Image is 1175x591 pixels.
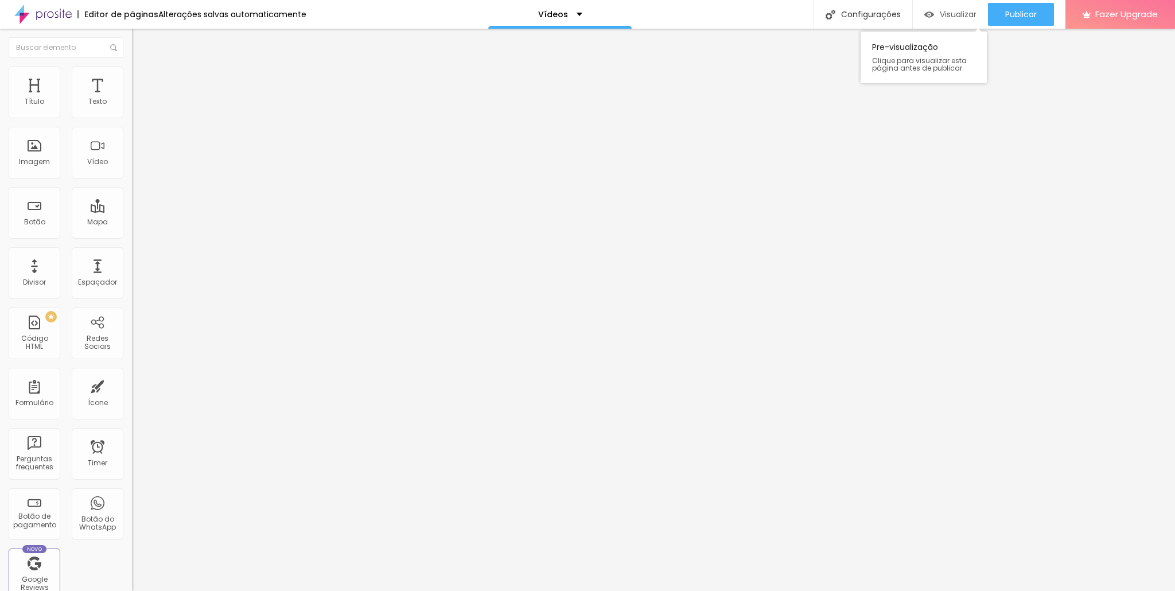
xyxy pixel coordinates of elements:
iframe: Editor [132,29,1175,591]
div: Mapa [87,218,108,226]
img: Icone [826,10,835,20]
div: Formulário [15,399,53,407]
button: Publicar [988,3,1054,26]
span: Clique para visualizar esta página antes de publicar. [872,57,975,72]
div: Redes Sociais [75,335,120,351]
div: Alterações salvas automaticamente [158,10,306,18]
div: Código HTML [11,335,57,351]
div: Editor de páginas [77,10,158,18]
div: Pre-visualização [861,32,987,83]
div: Ícone [88,399,108,407]
div: Espaçador [78,278,117,286]
div: Novo [22,545,47,553]
div: Perguntas frequentes [11,455,57,472]
button: Visualizar [913,3,988,26]
div: Timer [88,459,107,467]
div: Divisor [23,278,46,286]
div: Botão de pagamento [11,512,57,529]
p: Vídeos [538,10,568,18]
div: Botão do WhatsApp [75,515,120,532]
div: Texto [88,98,107,106]
img: Icone [110,44,117,51]
div: Vídeo [87,158,108,166]
div: Imagem [19,158,50,166]
span: Publicar [1005,10,1037,19]
span: Fazer Upgrade [1095,9,1158,19]
div: Botão [24,218,45,226]
span: Visualizar [940,10,976,19]
img: view-1.svg [924,10,934,20]
input: Buscar elemento [9,37,123,58]
div: Título [25,98,44,106]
